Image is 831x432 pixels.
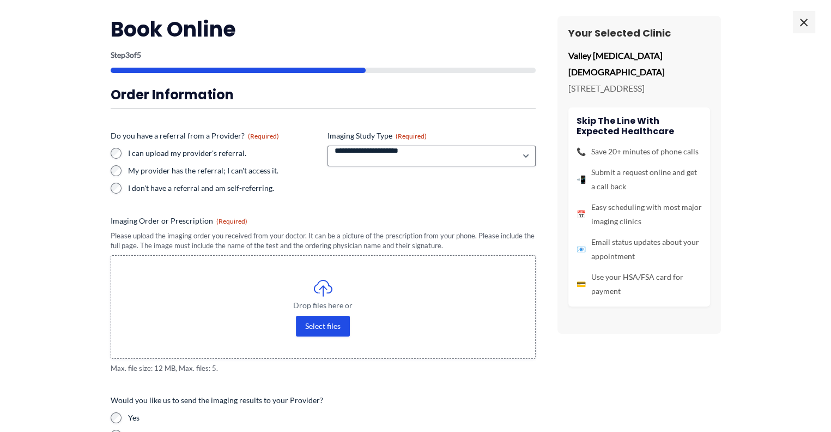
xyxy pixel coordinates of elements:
[568,47,710,80] p: Valley [MEDICAL_DATA] [DEMOGRAPHIC_DATA]
[111,363,536,374] span: Max. file size: 12 MB, Max. files: 5.
[111,51,536,59] p: Step of
[327,130,536,141] label: Imaging Study Type
[137,50,141,59] span: 5
[577,242,586,256] span: 📧
[111,231,536,251] div: Please upload the imaging order you received from your doctor. It can be a picture of the prescri...
[111,395,323,406] legend: Would you like us to send the imaging results to your Provider?
[216,217,247,225] span: (Required)
[248,132,279,140] span: (Required)
[111,215,536,226] label: Imaging Order or Prescription
[568,27,710,39] h3: Your Selected Clinic
[111,16,536,43] h2: Book Online
[128,412,536,423] label: Yes
[577,200,702,229] li: Easy scheduling with most major imaging clinics
[577,277,586,291] span: 💳
[577,235,702,263] li: Email status updates about your appointment
[577,145,702,159] li: Save 20+ minutes of phone calls
[577,270,702,298] li: Use your HSA/FSA card for payment
[111,130,279,141] legend: Do you have a referral from a Provider?
[577,116,702,136] h4: Skip the line with Expected Healthcare
[568,80,710,97] p: [STREET_ADDRESS]
[125,50,130,59] span: 3
[577,172,586,187] span: 📲
[111,86,536,103] h3: Order Information
[128,165,319,176] label: My provider has the referral; I can't access it.
[133,302,513,309] span: Drop files here or
[577,145,586,159] span: 📞
[577,207,586,221] span: 📅
[296,316,350,337] button: select files, imaging order or prescription(required)
[396,132,427,140] span: (Required)
[577,165,702,194] li: Submit a request online and get a call back
[128,183,319,194] label: I don't have a referral and am self-referring.
[128,148,319,159] label: I can upload my provider's referral.
[793,11,815,33] span: ×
